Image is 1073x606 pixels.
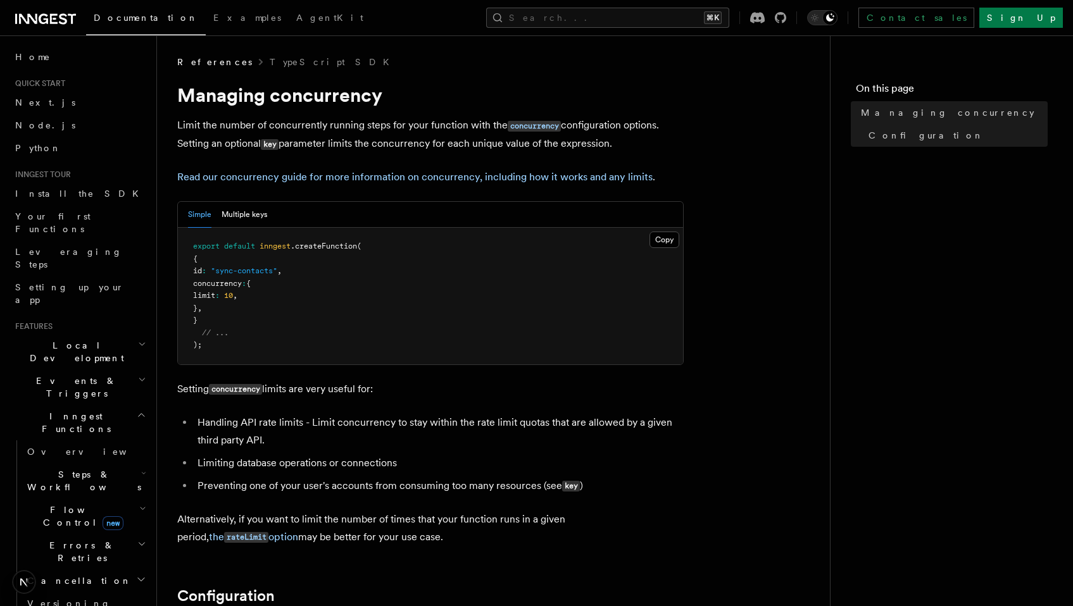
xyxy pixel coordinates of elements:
a: Python [10,137,149,159]
a: Next.js [10,91,149,114]
span: limit [193,291,215,300]
a: therateLimitoption [209,531,298,543]
button: Copy [649,232,679,248]
h4: On this page [856,81,1048,101]
span: Documentation [94,13,198,23]
span: Leveraging Steps [15,247,122,269]
kbd: ⌘K [704,11,722,24]
span: : [202,266,206,275]
a: Setting up your app [10,276,149,311]
span: : [215,291,220,300]
span: Inngest tour [10,170,71,180]
li: Preventing one of your user's accounts from consuming too many resources (see ) [194,477,684,495]
a: Read our concurrency guide for more information on concurrency, including how it works and any li... [177,171,653,183]
button: Simple [188,202,211,228]
span: Node.js [15,120,75,130]
code: rateLimit [224,532,268,543]
a: AgentKit [289,4,371,34]
span: Flow Control [22,504,139,529]
a: Configuration [177,587,275,605]
span: Setting up your app [15,282,124,305]
span: concurrency [193,279,242,288]
button: Local Development [10,334,149,369]
span: id [193,266,202,275]
a: Contact sales [858,8,974,28]
span: Errors & Retries [22,539,137,564]
span: : [242,279,246,288]
span: { [246,279,251,288]
button: Flow Controlnew [22,498,149,534]
span: export [193,242,220,250]
button: Events & Triggers [10,369,149,405]
span: Install the SDK [15,189,146,199]
span: , [233,291,237,300]
span: Managing concurrency [861,106,1034,119]
a: TypeScript SDK [270,56,397,68]
p: . [177,168,684,186]
a: Examples [206,4,289,34]
span: .createFunction [291,242,357,250]
span: 10 [224,291,233,300]
button: Cancellation [22,569,149,592]
span: Steps & Workflows [22,468,141,493]
a: Install the SDK [10,182,149,205]
span: Local Development [10,339,138,364]
code: concurrency [508,121,561,132]
span: Features [10,321,53,331]
button: Toggle dark mode [807,10,838,25]
p: Setting limits are very useful for: [177,380,684,399]
span: Events & Triggers [10,374,138,400]
a: concurrency [508,119,561,131]
span: // ... [202,328,229,337]
li: Limiting database operations or connections [194,454,684,472]
span: Configuration [869,129,984,142]
span: { [193,254,198,263]
a: Home [10,46,149,68]
code: key [562,481,580,492]
code: key [261,139,279,150]
a: Overview [22,440,149,463]
span: Your first Functions [15,211,91,234]
span: inngest [260,242,291,250]
a: Your first Functions [10,205,149,240]
span: Inngest Functions [10,410,137,435]
a: Documentation [86,4,206,35]
span: } [193,316,198,325]
h1: Managing concurrency [177,83,684,106]
a: Managing concurrency [856,101,1048,124]
span: ( [357,242,361,250]
span: Examples [213,13,281,23]
button: Steps & Workflows [22,463,149,498]
a: Leveraging Steps [10,240,149,276]
li: Handling API rate limits - Limit concurrency to stay within the rate limit quotas that are allowe... [194,414,684,449]
span: Quick start [10,78,65,89]
p: Limit the number of concurrently running steps for your function with the configuration options. ... [177,116,684,153]
span: ); [193,340,202,349]
span: Overview [27,447,158,457]
a: Sign Up [979,8,1063,28]
span: "sync-contacts" [211,266,277,275]
span: new [103,516,123,530]
span: default [224,242,255,250]
button: Inngest Functions [10,405,149,440]
span: References [177,56,252,68]
span: , [198,304,202,312]
span: AgentKit [296,13,363,23]
button: Search...⌘K [486,8,729,28]
p: Alternatively, if you want to limit the number of times that your function runs in a given period... [177,510,684,547]
span: } [193,304,198,312]
button: Multiple keys [222,202,267,228]
code: concurrency [209,384,262,395]
a: Configuration [863,124,1048,147]
a: Node.js [10,114,149,137]
span: Home [15,51,51,63]
button: Errors & Retries [22,534,149,569]
span: Python [15,143,61,153]
span: Cancellation [22,574,132,587]
span: , [277,266,282,275]
span: Next.js [15,97,75,108]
